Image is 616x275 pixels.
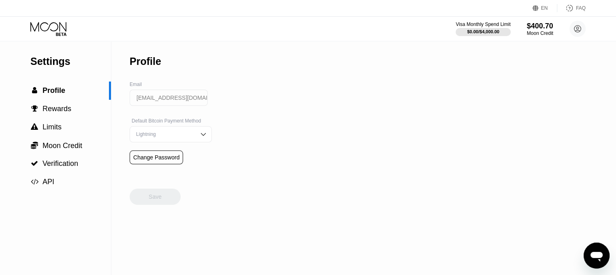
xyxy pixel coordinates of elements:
[43,178,54,186] span: API
[31,105,38,112] span: 
[576,5,586,11] div: FAQ
[456,21,510,36] div: Visa Monthly Spend Limit$0.00/$4,000.00
[533,4,557,12] div: EN
[43,159,78,168] span: Verification
[30,141,38,149] div: 
[31,141,38,149] span: 
[456,21,510,27] div: Visa Monthly Spend Limit
[527,22,553,36] div: $400.70Moon Credit
[31,123,38,131] span: 
[584,243,610,269] iframe: Button to launch messaging window
[31,178,38,185] span: 
[43,123,62,131] span: Limits
[43,105,71,113] span: Rewards
[30,87,38,94] div: 
[541,5,548,11] div: EN
[130,150,183,164] div: Change Password
[527,22,553,30] div: $400.70
[30,56,111,67] div: Settings
[30,160,38,167] div: 
[43,142,82,150] span: Moon Credit
[527,30,553,36] div: Moon Credit
[467,29,499,34] div: $0.00 / $4,000.00
[31,160,38,167] span: 
[43,86,65,95] span: Profile
[130,56,161,67] div: Profile
[134,131,195,137] div: Lightning
[32,87,37,94] span: 
[130,118,212,124] div: Default Bitcoin Payment Method
[133,154,179,161] div: Change Password
[30,123,38,131] div: 
[30,178,38,185] div: 
[30,105,38,112] div: 
[130,82,212,87] div: Email
[557,4,586,12] div: FAQ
